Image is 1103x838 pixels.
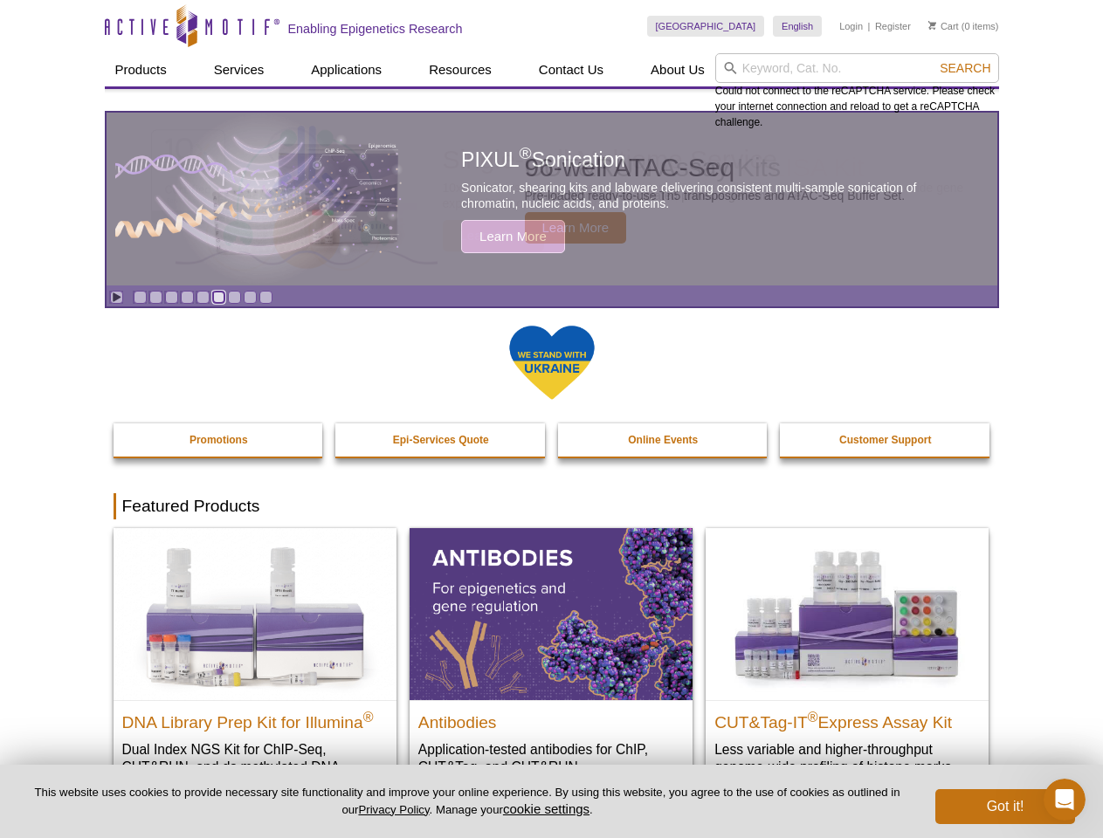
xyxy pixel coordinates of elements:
a: Register [875,20,911,32]
a: Services [203,53,275,86]
li: (0 items) [928,16,999,37]
strong: Epi-Services Quote [393,434,489,446]
span: PIXUL Sonication [461,148,625,171]
h2: CUT&Tag-IT Express Assay Kit [714,705,980,732]
h2: DNA Library Prep Kit for Illumina [122,705,388,732]
a: Privacy Policy [358,803,429,816]
a: Customer Support [780,423,991,457]
a: All Antibodies Antibodies Application-tested antibodies for ChIP, CUT&Tag, and CUT&RUN. [410,528,693,793]
img: Your Cart [928,21,936,30]
a: Go to slide 5 [196,291,210,304]
a: Epi-Services Quote [335,423,547,457]
p: Sonicator, shearing kits and labware delivering consistent multi-sample sonication of chromatin, ... [461,180,957,211]
a: Applications [300,53,392,86]
a: About Us [640,53,715,86]
h2: Antibodies [418,705,684,732]
a: Resources [418,53,502,86]
img: DNA Library Prep Kit for Illumina [114,528,396,699]
img: CUT&Tag-IT® Express Assay Kit [706,528,989,699]
span: Search [940,61,990,75]
input: Keyword, Cat. No. [715,53,999,83]
a: DNA Library Prep Kit for Illumina DNA Library Prep Kit for Illumina® Dual Index NGS Kit for ChIP-... [114,528,396,810]
a: Contact Us [528,53,614,86]
li: | [868,16,871,37]
img: We Stand With Ukraine [508,324,596,402]
button: Got it! [935,789,1075,824]
a: Toggle autoplay [110,291,123,304]
iframe: Intercom live chat [1044,779,1086,821]
a: Go to slide 6 [212,291,225,304]
a: English [773,16,822,37]
a: Login [839,20,863,32]
a: CUT&Tag-IT® Express Assay Kit CUT&Tag-IT®Express Assay Kit Less variable and higher-throughput ge... [706,528,989,793]
a: Go to slide 3 [165,291,178,304]
img: All Antibodies [410,528,693,699]
strong: Online Events [628,434,698,446]
button: Search [934,60,996,76]
article: PIXUL Sonication [107,113,997,285]
a: Go to slide 7 [228,291,241,304]
h2: Enabling Epigenetics Research [288,21,463,37]
a: Go to slide 8 [244,291,257,304]
button: cookie settings [503,801,589,816]
a: Go to slide 4 [181,291,194,304]
a: Products [105,53,177,86]
a: [GEOGRAPHIC_DATA] [647,16,765,37]
img: PIXUL sonication [115,112,403,286]
sup: ® [520,145,532,163]
p: Less variable and higher-throughput genome-wide profiling of histone marks​. [714,740,980,776]
div: Could not connect to the reCAPTCHA service. Please check your internet connection and reload to g... [715,53,999,130]
h2: Featured Products [114,493,990,519]
a: Promotions [114,423,325,457]
a: Go to slide 1 [134,291,147,304]
strong: Promotions [190,434,248,446]
p: This website uses cookies to provide necessary site functionality and improve your online experie... [28,785,907,818]
a: Go to slide 2 [149,291,162,304]
strong: Customer Support [839,434,931,446]
a: PIXUL sonication PIXUL®Sonication Sonicator, shearing kits and labware delivering consistent mult... [107,113,997,285]
p: Application-tested antibodies for ChIP, CUT&Tag, and CUT&RUN. [418,740,684,776]
a: Go to slide 9 [259,291,272,304]
p: Dual Index NGS Kit for ChIP-Seq, CUT&RUN, and ds methylated DNA assays. [122,740,388,793]
sup: ® [808,709,818,724]
span: Learn More [461,220,565,253]
sup: ® [363,709,374,724]
a: Online Events [558,423,769,457]
a: Cart [928,20,959,32]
